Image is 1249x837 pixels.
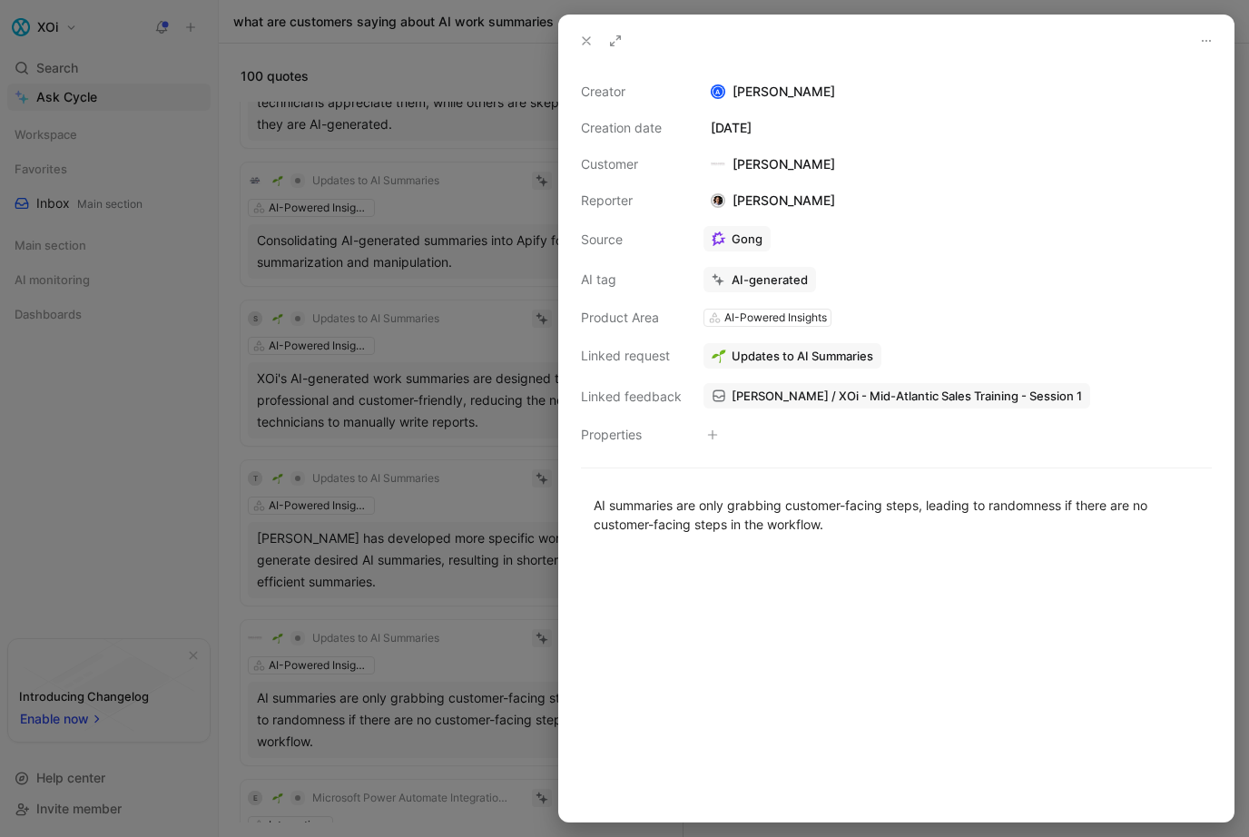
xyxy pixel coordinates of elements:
div: AI-generated [732,271,808,288]
div: [DATE] [703,117,1212,139]
div: Creator [581,81,682,103]
div: [PERSON_NAME] [703,153,842,175]
a: Gong [703,226,771,251]
div: A [713,86,724,98]
div: Customer [581,153,682,175]
img: 🌱 [712,349,726,363]
a: [PERSON_NAME] / XOi - Mid-Atlantic Sales Training - Session 1 [703,383,1090,409]
div: Linked request [581,345,682,367]
div: [PERSON_NAME] [703,190,842,212]
img: logo [711,157,725,172]
div: Reporter [581,190,682,212]
div: AI-Powered Insights [724,309,827,327]
span: [PERSON_NAME] / XOi - Mid-Atlantic Sales Training - Session 1 [732,388,1082,404]
div: [PERSON_NAME] [703,81,1212,103]
span: Updates to AI Summaries [732,348,873,364]
div: Properties [581,424,682,446]
div: Source [581,229,682,251]
div: Linked feedback [581,386,682,408]
div: AI summaries are only grabbing customer-facing steps, leading to randomness if there are no custo... [594,496,1199,534]
div: Creation date [581,117,682,139]
div: Product Area [581,307,682,329]
img: avatar [713,195,724,207]
button: AI-generated [703,267,816,292]
div: AI tag [581,269,682,290]
button: 🌱Updates to AI Summaries [703,343,881,369]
